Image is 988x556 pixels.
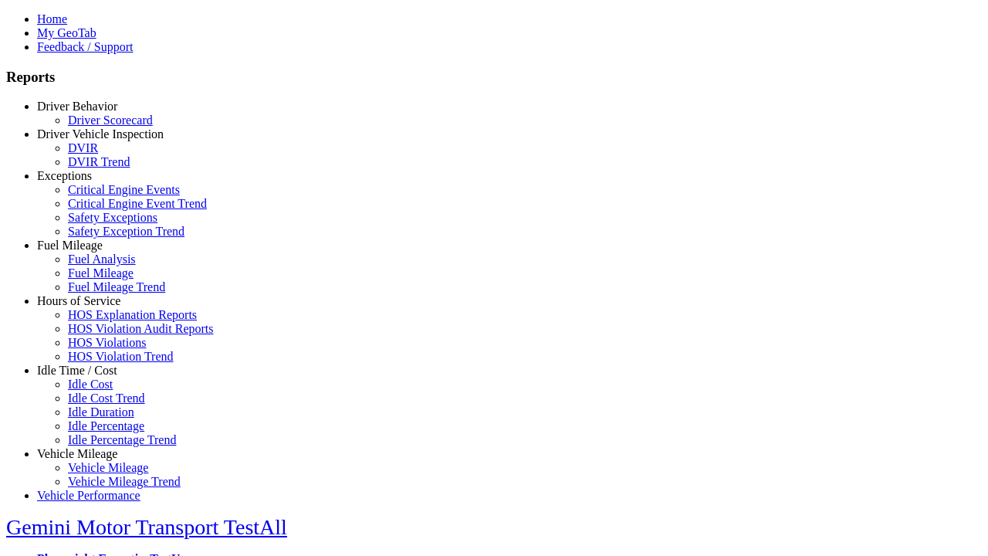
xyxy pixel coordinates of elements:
[68,378,113,391] a: Idle Cost
[68,336,146,349] a: HOS Violations
[6,69,982,86] h3: Reports
[68,405,134,419] a: Idle Duration
[68,433,176,446] a: Idle Percentage Trend
[37,127,164,141] a: Driver Vehicle Inspection
[68,141,98,154] a: DVIR
[68,155,130,168] a: DVIR Trend
[6,515,287,539] a: Gemini Motor Transport TestAll
[68,253,136,266] a: Fuel Analysis
[37,40,133,53] a: Feedback / Support
[37,169,92,182] a: Exceptions
[68,114,153,127] a: Driver Scorecard
[37,447,117,460] a: Vehicle Mileage
[68,350,174,363] a: HOS Violation Trend
[37,294,120,307] a: Hours of Service
[37,489,140,502] a: Vehicle Performance
[68,392,145,405] a: Idle Cost Trend
[68,280,165,293] a: Fuel Mileage Trend
[68,211,157,224] a: Safety Exceptions
[68,461,148,474] a: Vehicle Mileage
[68,475,181,488] a: Vehicle Mileage Trend
[37,239,103,252] a: Fuel Mileage
[68,183,180,196] a: Critical Engine Events
[68,266,134,280] a: Fuel Mileage
[37,364,117,377] a: Idle Time / Cost
[68,322,214,335] a: HOS Violation Audit Reports
[68,419,144,432] a: Idle Percentage
[68,225,184,238] a: Safety Exception Trend
[37,12,67,25] a: Home
[68,308,197,321] a: HOS Explanation Reports
[68,197,207,210] a: Critical Engine Event Trend
[37,26,96,39] a: My GeoTab
[37,100,117,113] a: Driver Behavior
